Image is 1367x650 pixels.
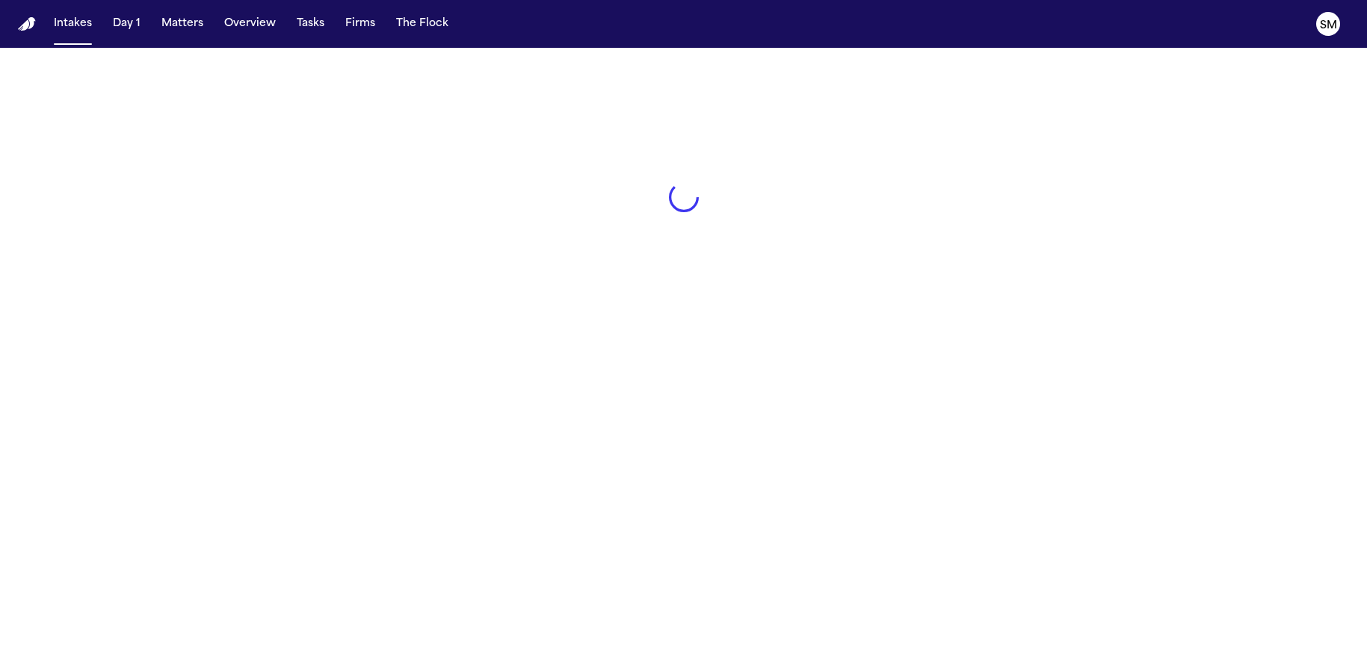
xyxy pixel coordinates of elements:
button: Overview [218,10,282,37]
button: Tasks [291,10,330,37]
a: Home [18,17,36,31]
button: Intakes [48,10,98,37]
button: The Flock [390,10,454,37]
button: Day 1 [107,10,146,37]
button: Firms [339,10,381,37]
img: Finch Logo [18,17,36,31]
button: Matters [155,10,209,37]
